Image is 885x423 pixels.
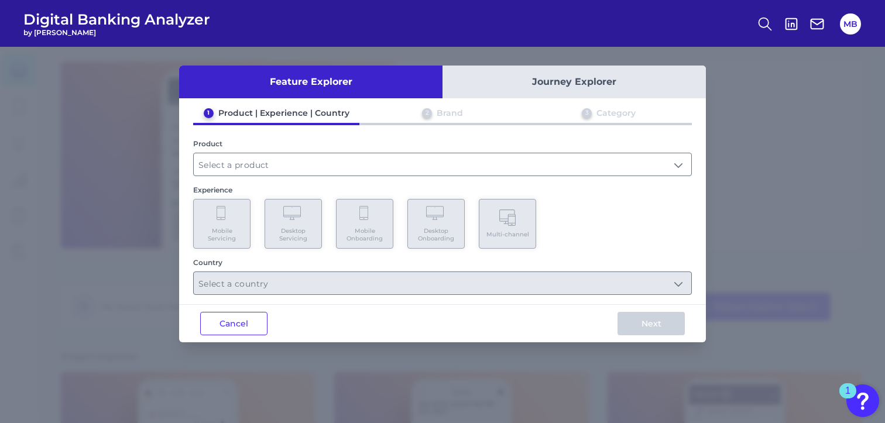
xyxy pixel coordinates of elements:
div: Experience [193,185,692,194]
span: Desktop Onboarding [414,227,458,242]
div: Category [596,108,636,118]
div: Country [193,258,692,267]
div: Brand [437,108,463,118]
button: Cancel [200,312,267,335]
div: 1 [845,391,850,406]
span: Mobile Servicing [200,227,244,242]
button: Feature Explorer [179,66,442,98]
button: Desktop Onboarding [407,199,465,249]
button: MB [840,13,861,35]
button: Mobile Servicing [193,199,251,249]
span: Multi-channel [486,231,529,238]
div: 1 [204,108,214,118]
button: Desktop Servicing [265,199,322,249]
button: Journey Explorer [442,66,706,98]
button: Next [618,312,685,335]
span: Desktop Servicing [271,227,315,242]
div: Product [193,139,692,148]
div: 2 [422,108,432,118]
button: Open Resource Center, 1 new notification [846,384,879,417]
div: Product | Experience | Country [218,108,349,118]
div: 3 [582,108,592,118]
span: Digital Banking Analyzer [23,11,210,28]
span: by [PERSON_NAME] [23,28,210,37]
input: Select a product [194,153,691,176]
input: Select a country [194,272,691,294]
span: Mobile Onboarding [342,227,387,242]
button: Multi-channel [479,199,536,249]
button: Mobile Onboarding [336,199,393,249]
